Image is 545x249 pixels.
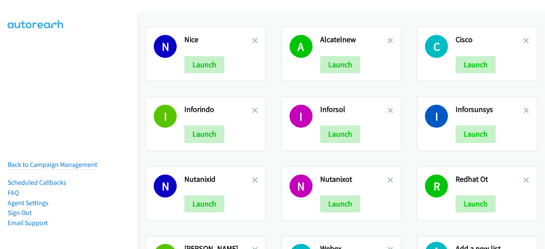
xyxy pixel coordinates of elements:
button: Launch [184,195,224,212]
button: Launch [320,195,360,212]
h2: Inforsol [320,105,388,114]
h1: N [154,35,177,58]
h2: Cisco [456,35,523,45]
a: FAQ [8,189,19,197]
h1: R [425,175,448,197]
button: Launch [456,56,496,73]
a: Scheduled Callbacks [8,178,66,186]
a: Email Support [8,219,48,227]
h1: C [425,35,448,58]
h2: Redhat Ot [456,175,523,184]
button: Launch [456,126,496,143]
button: Launch [320,56,360,73]
button: Launch [184,56,224,73]
button: Launch [184,126,224,143]
h1: N [290,175,313,197]
h2: Nice [184,35,252,45]
a: Back to Campaign Management [8,160,97,169]
h2: Nutanixid [184,175,252,184]
h1: I [425,105,448,128]
button: Launch [320,126,360,143]
h1: A [290,35,313,58]
h2: Alcatelnew [320,35,388,45]
button: Launch [456,195,496,212]
h1: I [154,105,177,128]
h1: I [290,105,313,128]
a: Agent Settings [8,199,49,207]
h2: Nutanixot [320,175,388,184]
h2: Inforsunsys [456,105,523,114]
h1: N [154,175,177,197]
a: Sign Out [8,209,32,217]
h2: Inforindo [184,105,252,114]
